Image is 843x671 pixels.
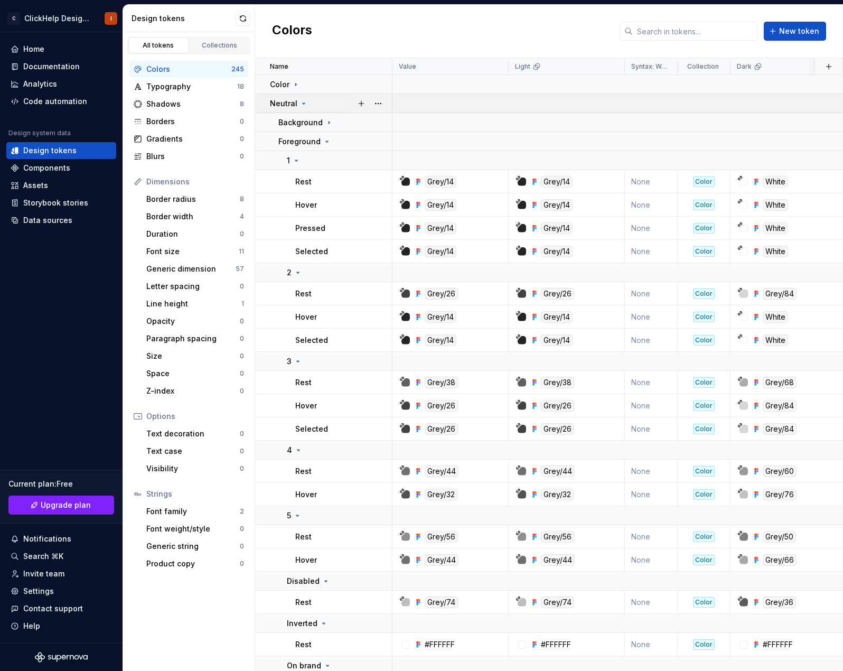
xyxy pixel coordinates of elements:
[693,176,715,187] div: Color
[6,41,116,58] a: Home
[541,554,575,566] div: Grey/44
[425,597,458,608] div: Grey/74
[23,534,71,544] div: Notifications
[146,81,237,92] div: Typography
[763,489,797,500] div: Grey/76
[142,243,248,260] a: Font size11
[625,460,678,483] td: None
[6,93,116,110] a: Code automation
[295,555,317,565] p: Hover
[425,531,458,543] div: Grey/56
[541,311,573,323] div: Grey/14
[240,464,244,473] div: 0
[240,369,244,378] div: 0
[295,200,317,210] p: Hover
[425,377,458,388] div: Grey/38
[23,96,87,107] div: Code automation
[693,489,715,500] div: Color
[6,160,116,176] a: Components
[779,26,819,36] span: New token
[625,548,678,572] td: None
[142,191,248,208] a: Border radius8
[763,199,788,211] div: White
[6,583,116,600] a: Settings
[6,194,116,211] a: Storybook stories
[6,548,116,565] button: Search ⌘K
[8,496,114,515] a: Upgrade plan
[240,152,244,161] div: 0
[425,199,456,211] div: Grey/14
[142,365,248,382] a: Space0
[146,506,240,517] div: Font family
[295,377,312,388] p: Rest
[295,223,325,234] p: Pressed
[23,586,54,597] div: Settings
[146,64,231,74] div: Colors
[142,503,248,520] a: Font family2
[625,394,678,417] td: None
[23,198,88,208] div: Storybook stories
[625,193,678,217] td: None
[693,400,715,411] div: Color
[763,597,796,608] div: Grey/36
[693,335,715,346] div: Color
[295,335,328,346] p: Selected
[693,555,715,565] div: Color
[240,447,244,455] div: 0
[272,22,312,41] h2: Colors
[693,288,715,299] div: Color
[693,223,715,234] div: Color
[693,377,715,388] div: Color
[541,597,574,608] div: Grey/74
[425,334,456,346] div: Grey/14
[425,222,456,234] div: Grey/14
[146,524,240,534] div: Font weight/style
[541,400,574,412] div: Grey/26
[236,265,244,273] div: 57
[287,155,290,166] p: 1
[23,145,77,156] div: Design tokens
[287,267,292,278] p: 2
[146,411,244,422] div: Options
[763,531,796,543] div: Grey/50
[129,131,248,147] a: Gradients0
[240,387,244,395] div: 0
[399,62,416,71] p: Value
[425,311,456,323] div: Grey/14
[146,446,240,456] div: Text case
[23,79,57,89] div: Analytics
[541,423,574,435] div: Grey/26
[278,136,321,147] p: Foreground
[146,134,240,144] div: Gradients
[146,229,240,239] div: Duration
[6,600,116,617] button: Contact support
[142,520,248,537] a: Font weight/style0
[35,652,88,663] a: Supernova Logo
[240,560,244,568] div: 0
[425,400,458,412] div: Grey/26
[23,215,72,226] div: Data sources
[24,13,92,24] div: ClickHelp Design System
[23,569,64,579] div: Invite team
[287,445,292,455] p: 4
[763,176,788,188] div: White
[287,660,321,671] p: On brand
[142,348,248,365] a: Size0
[693,424,715,434] div: Color
[763,554,797,566] div: Grey/66
[631,62,669,71] p: Syntax: Web
[278,117,323,128] p: Background
[23,163,70,173] div: Components
[693,466,715,477] div: Color
[129,113,248,130] a: Borders0
[287,576,320,586] p: Disabled
[146,463,240,474] div: Visibility
[240,317,244,325] div: 0
[270,98,297,109] p: Neutral
[625,329,678,352] td: None
[146,489,244,499] div: Strings
[240,542,244,551] div: 0
[295,312,317,322] p: Hover
[146,116,240,127] div: Borders
[764,22,826,41] button: New token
